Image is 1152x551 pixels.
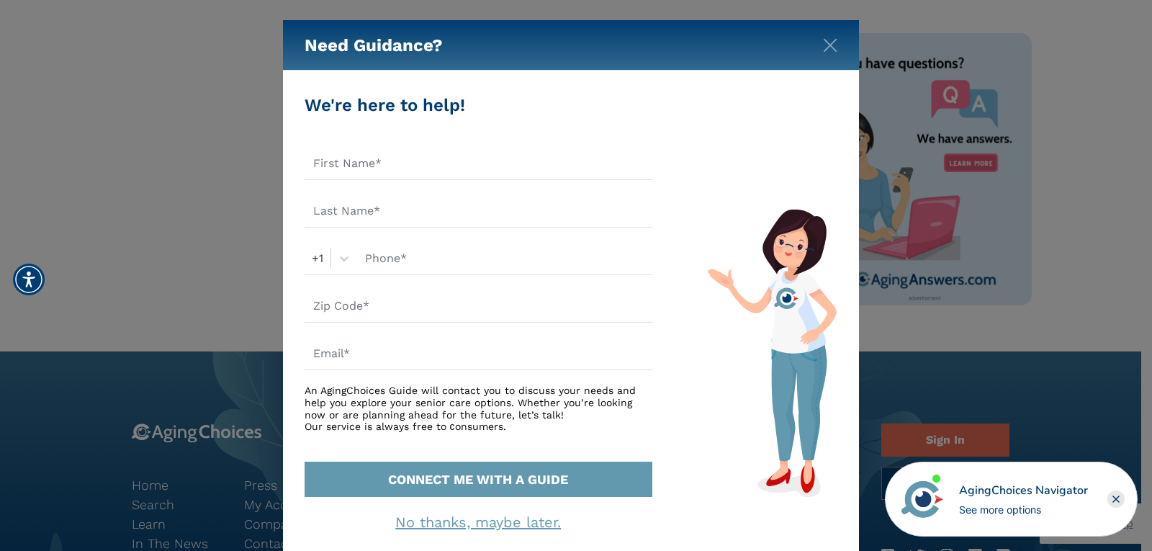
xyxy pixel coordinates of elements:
input: Zip Code* [305,290,652,323]
a: No thanks, maybe later. [395,514,561,531]
input: Last Name* [305,194,652,228]
div: An AgingChoices Guide will contact you to discuss your needs and help you explore your senior car... [305,385,652,433]
img: match-guide-form.svg [707,209,837,497]
button: CONNECT ME WITH A GUIDE [305,462,652,497]
img: avatar [898,475,947,524]
h5: Need Guidance? [305,20,443,71]
input: Email* [305,337,652,370]
input: Phone* [356,242,652,275]
div: Accessibility Menu [13,264,45,295]
button: Close [823,35,837,50]
div: Close [1107,490,1125,508]
img: modal-close.svg [823,38,837,53]
div: We're here to help! [305,92,652,118]
div: AgingChoices Navigator [959,482,1088,499]
input: First Name* [305,147,652,180]
div: See more options [959,502,1088,517]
